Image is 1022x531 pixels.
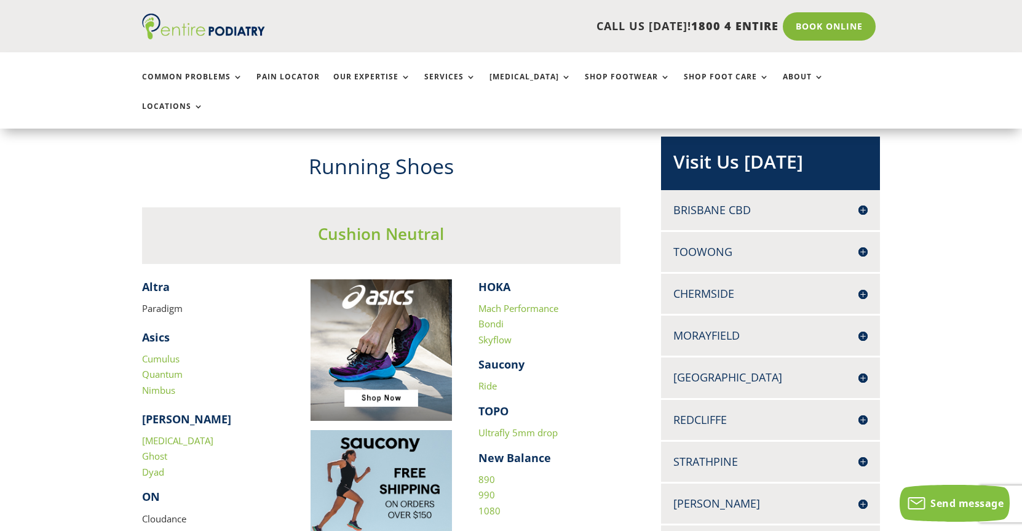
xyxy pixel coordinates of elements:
[478,357,525,372] strong: Saucony
[142,384,175,396] a: Nimbus
[142,14,265,39] img: logo (1)
[311,279,453,421] img: Image to click to buy ASIC shoes online
[478,426,558,439] a: Ultrafly 5mm drop
[142,279,284,301] h4: ​
[478,317,504,330] a: Bondi
[142,102,204,129] a: Locations
[783,12,876,41] a: Book Online
[684,73,769,99] a: Shop Foot Care
[900,485,1010,522] button: Send message
[673,496,868,511] h4: [PERSON_NAME]
[478,380,497,392] a: Ride
[142,279,170,294] strong: Altra
[673,244,868,260] h4: Toowong
[478,473,495,485] a: 890
[478,333,512,346] a: Skyflow
[142,353,180,365] a: Cumulus
[142,450,167,462] a: Ghost
[142,489,160,504] strong: ON
[142,152,620,188] h2: Running Shoes
[142,434,213,447] a: [MEDICAL_DATA]
[142,223,620,251] h3: Cushion Neutral
[142,73,243,99] a: Common Problems
[142,368,183,380] a: Quantum
[478,489,495,501] a: 990
[930,497,1004,510] span: Send message
[142,301,284,317] p: Paradigm
[691,18,778,33] span: 1800 4 ENTIRE
[673,370,868,385] h4: [GEOGRAPHIC_DATA]
[256,73,320,99] a: Pain Locator
[424,73,476,99] a: Services
[312,18,778,34] p: CALL US [DATE]!
[489,73,571,99] a: [MEDICAL_DATA]
[478,404,509,418] strong: TOPO
[142,30,265,42] a: Entire Podiatry
[142,330,170,345] strong: Asics
[673,149,868,181] h2: Visit Us [DATE]
[478,302,558,314] a: Mach Performance
[142,466,164,478] a: Dyad
[142,412,231,426] strong: [PERSON_NAME]
[585,73,670,99] a: Shop Footwear
[673,328,868,343] h4: Morayfield
[783,73,824,99] a: About
[673,202,868,218] h4: Brisbane CBD
[673,412,868,428] h4: Redcliffe
[333,73,411,99] a: Our Expertise
[478,505,501,517] a: 1080
[673,286,868,301] h4: Chermside
[673,454,868,469] h4: Strathpine
[478,279,510,294] strong: HOKA
[478,450,551,465] strong: New Balance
